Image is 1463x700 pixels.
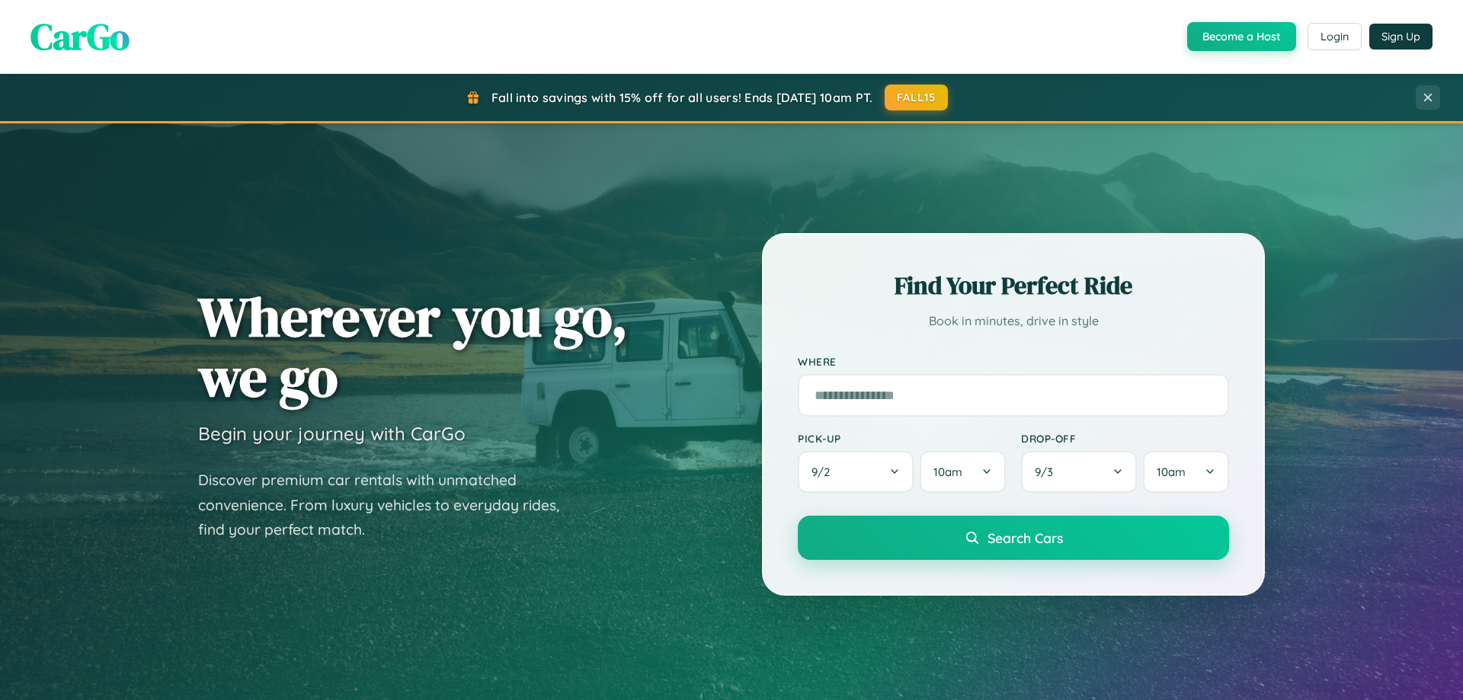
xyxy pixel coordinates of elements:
[198,286,628,407] h1: Wherever you go, we go
[1021,451,1137,493] button: 9/3
[1369,24,1433,50] button: Sign Up
[198,468,579,542] p: Discover premium car rentals with unmatched convenience. From luxury vehicles to everyday rides, ...
[30,11,130,62] span: CarGo
[798,516,1229,560] button: Search Cars
[1308,23,1362,50] button: Login
[491,90,873,105] span: Fall into savings with 15% off for all users! Ends [DATE] 10am PT.
[798,269,1229,302] h2: Find Your Perfect Ride
[885,85,949,110] button: FALL15
[1143,451,1229,493] button: 10am
[798,451,914,493] button: 9/2
[1035,465,1061,479] span: 9 / 3
[798,432,1006,445] label: Pick-up
[198,422,466,445] h3: Begin your journey with CarGo
[798,310,1229,332] p: Book in minutes, drive in style
[1187,22,1296,51] button: Become a Host
[988,529,1063,546] span: Search Cars
[1021,432,1229,445] label: Drop-off
[920,451,1006,493] button: 10am
[812,465,837,479] span: 9 / 2
[1157,465,1186,479] span: 10am
[933,465,962,479] span: 10am
[798,355,1229,368] label: Where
